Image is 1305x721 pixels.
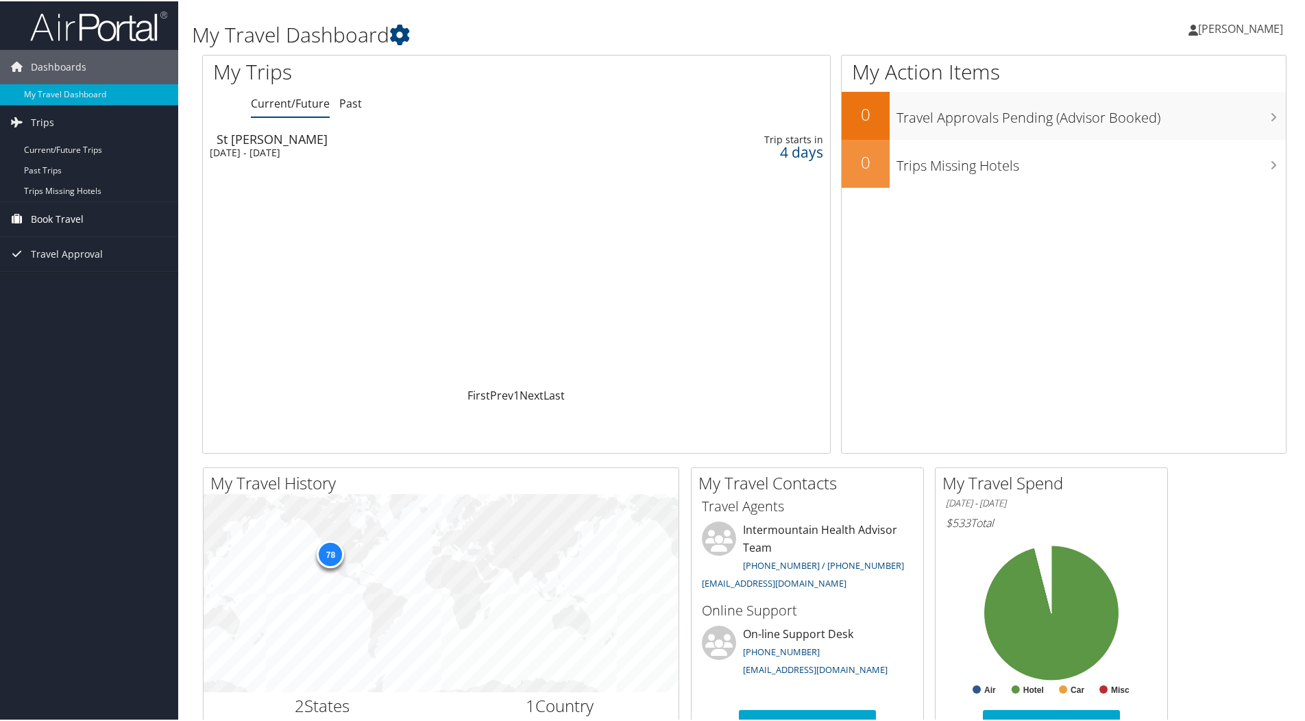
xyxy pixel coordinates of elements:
a: [PHONE_NUMBER] / [PHONE_NUMBER] [743,558,904,570]
div: Trip starts in [683,132,822,145]
h2: 0 [842,101,890,125]
li: On-line Support Desk [695,624,920,681]
div: 78 [317,539,344,567]
a: Next [520,387,544,402]
a: Past [339,95,362,110]
span: $533 [946,514,971,529]
h6: [DATE] - [DATE] [946,496,1157,509]
h2: My Travel Contacts [698,470,923,493]
h2: My Travel Spend [942,470,1167,493]
a: First [467,387,490,402]
h2: 0 [842,149,890,173]
span: 1 [526,693,535,716]
text: Car [1071,684,1084,694]
h1: My Trips [213,56,559,85]
a: 0Trips Missing Hotels [842,138,1286,186]
div: [DATE] - [DATE] [210,145,599,158]
span: [PERSON_NAME] [1198,20,1283,35]
span: Book Travel [31,201,84,235]
span: 2 [295,693,304,716]
span: Trips [31,104,54,138]
h3: Trips Missing Hotels [897,148,1286,174]
span: Travel Approval [31,236,103,270]
a: [PHONE_NUMBER] [743,644,820,657]
a: [EMAIL_ADDRESS][DOMAIN_NAME] [743,662,888,674]
span: Dashboards [31,49,86,83]
div: 4 days [683,145,822,157]
a: [EMAIL_ADDRESS][DOMAIN_NAME] [702,576,846,588]
h1: My Travel Dashboard [192,19,929,48]
h2: Country [452,693,669,716]
a: Current/Future [251,95,330,110]
a: Last [544,387,565,402]
a: [PERSON_NAME] [1188,7,1297,48]
h2: My Travel History [210,470,679,493]
h6: Total [946,514,1157,529]
a: 0Travel Approvals Pending (Advisor Booked) [842,90,1286,138]
text: Hotel [1023,684,1044,694]
a: Prev [490,387,513,402]
h1: My Action Items [842,56,1286,85]
h3: Online Support [702,600,913,619]
li: Intermountain Health Advisor Team [695,520,920,594]
text: Misc [1111,684,1130,694]
h3: Travel Agents [702,496,913,515]
h2: States [214,693,431,716]
h3: Travel Approvals Pending (Advisor Booked) [897,100,1286,126]
a: 1 [513,387,520,402]
text: Air [984,684,996,694]
img: airportal-logo.png [30,9,167,41]
div: St [PERSON_NAME] [217,132,606,144]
